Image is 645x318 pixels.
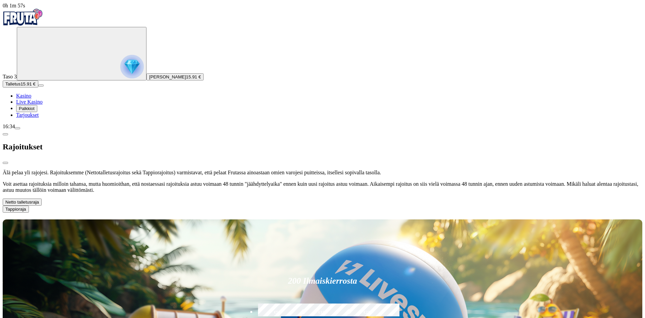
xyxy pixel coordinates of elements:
[3,3,25,8] span: user session time
[19,106,35,111] span: Palkkiot
[3,199,42,206] button: Netto talletusrajachevron-down icon
[16,112,39,118] a: Tarjoukset
[120,55,144,78] img: reward progress
[3,9,642,118] nav: Primary
[3,123,15,129] span: 16:34
[38,84,44,86] button: menu
[3,181,642,193] p: Voit asettaa rajoituksia milloin tahansa, mutta huomioithan, että nostaessasi rajoituksia astuu v...
[3,80,38,87] button: Talletusplus icon15.91 €
[3,9,43,26] img: Fruta
[15,127,20,129] button: menu
[3,74,17,79] span: Taso 3
[16,105,37,112] button: Palkkiot
[16,93,31,99] a: Kasino
[3,162,8,164] button: close
[3,142,642,151] h2: Rajoitukset
[3,93,642,118] nav: Main menu
[3,21,43,27] a: Fruta
[186,74,201,79] span: 15.91 €
[3,170,642,176] p: Älä pelaa yli rajojesi. Rajoituksemme (Nettotalletusrajoitus sekä Tappiorajoitus) varmistavat, et...
[16,99,43,105] a: Live Kasino
[5,81,20,86] span: Talletus
[17,27,146,80] button: reward progress
[149,74,186,79] span: [PERSON_NAME]
[3,133,8,135] button: chevron-left icon
[20,81,35,86] span: 15.91 €
[146,73,204,80] button: [PERSON_NAME]15.91 €
[3,206,29,213] button: Tappiorajachevron-down icon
